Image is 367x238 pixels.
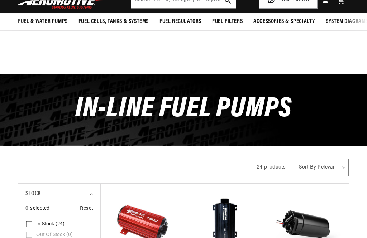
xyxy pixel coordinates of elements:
summary: Fuel Cells, Tanks & Systems [73,13,154,30]
span: 24 products [257,165,286,170]
span: In stock (24) [36,221,65,228]
span: Fuel Filters [212,18,243,25]
summary: Accessories & Specialty [248,13,320,30]
summary: Fuel & Water Pumps [13,13,73,30]
span: Stock [25,189,41,199]
span: In-Line Fuel Pumps [75,95,292,123]
span: Fuel Cells, Tanks & Systems [78,18,149,25]
span: Accessories & Specialty [253,18,315,25]
span: 0 selected [25,205,50,213]
summary: Fuel Regulators [154,13,207,30]
summary: Fuel Filters [207,13,248,30]
a: Reset [80,205,93,213]
span: Fuel Regulators [159,18,201,25]
summary: Stock (0 selected) [25,184,93,205]
span: Fuel & Water Pumps [18,18,68,25]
